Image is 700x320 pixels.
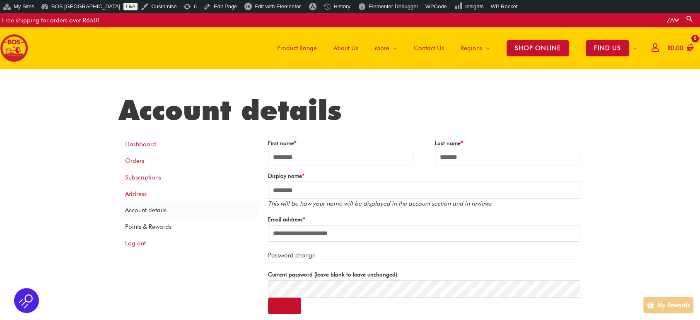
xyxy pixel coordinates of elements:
[119,153,258,170] a: Orders
[667,44,683,52] bdi: 0.00
[667,44,671,52] span: R
[667,17,679,24] a: ZA
[325,27,367,69] a: About Us
[254,3,301,10] span: Edit with Elementor
[119,219,258,235] a: Points & Rewards
[367,27,406,69] a: More
[268,249,580,262] legend: Password change
[498,27,577,69] a: SHOP ONLINE
[268,298,301,314] button: Show password
[119,136,258,153] a: Dashboard
[452,27,498,69] a: Regions
[268,269,580,280] label: Current password (leave blank to leave unchanged)
[269,27,325,69] a: Product Range
[268,214,580,225] label: Email address
[465,3,484,10] span: Insights
[666,39,694,58] a: View Shopping Cart, empty
[686,15,694,23] a: Search button
[263,27,645,69] nav: Site Navigation
[406,27,452,69] a: Contact Us
[119,235,258,252] a: Log out
[333,36,358,61] span: About Us
[119,94,582,127] h1: Account details
[119,202,258,219] a: Account details
[375,36,389,61] span: More
[268,170,580,182] label: Display name
[123,3,138,10] a: Live
[268,138,413,149] label: First name
[277,36,317,61] span: Product Range
[119,186,258,202] a: Address
[461,36,482,61] span: Regions
[268,200,491,207] em: This will be how your name will be displayed in the account section and in reviews
[435,138,580,149] label: Last name
[119,136,258,252] nav: Account pages
[507,40,569,56] span: SHOP ONLINE
[414,36,444,61] span: Contact Us
[2,13,99,27] div: Free shipping for orders over R650!
[119,169,258,186] a: Subscriptions
[586,40,629,56] span: FIND US
[657,300,690,310] p: My Rewards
